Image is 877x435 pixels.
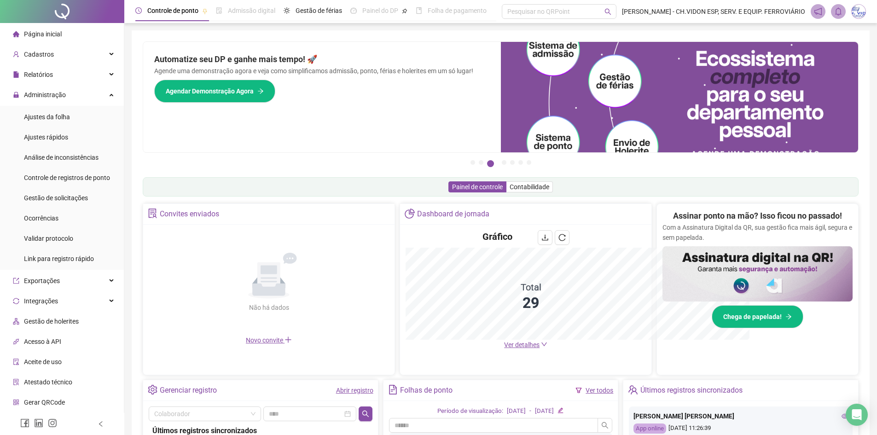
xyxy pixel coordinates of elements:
button: 3 [487,160,494,167]
div: Convites enviados [160,206,219,222]
span: down [541,341,547,348]
span: team [628,385,638,394]
span: Controle de ponto [147,7,198,14]
h2: Assinar ponto na mão? Isso ficou no passado! [673,209,842,222]
span: file-text [388,385,398,394]
span: Gestão de solicitações [24,194,88,202]
span: Análise de inconsistências [24,154,99,161]
span: Link para registro rápido [24,255,94,262]
div: Folhas de ponto [400,383,453,398]
span: api [13,338,19,345]
span: Painel do DP [362,7,398,14]
div: Últimos registros sincronizados [640,383,743,398]
img: banner%2Fd57e337e-a0d3-4837-9615-f134fc33a8e6.png [501,42,859,152]
span: Ajustes rápidos [24,133,68,141]
span: notification [814,7,822,16]
a: Ver todos [586,387,613,394]
span: bell [834,7,842,16]
span: Exportações [24,277,60,284]
div: [DATE] [535,406,554,416]
span: edit [558,407,563,413]
button: 1 [470,160,475,165]
span: left [98,421,104,427]
span: search [601,422,609,429]
div: Não há dados [227,302,311,313]
span: qrcode [13,399,19,406]
span: Novo convite [246,336,292,344]
div: - [529,406,531,416]
span: pushpin [402,8,407,14]
div: [DATE] [507,406,526,416]
span: audit [13,359,19,365]
p: Com a Assinatura Digital da QR, sua gestão fica mais ágil, segura e sem papelada. [662,222,853,243]
span: Relatórios [24,71,53,78]
span: download [541,234,549,241]
span: user-add [13,51,19,58]
div: Open Intercom Messenger [846,404,868,426]
span: Folha de pagamento [428,7,487,14]
span: dashboard [350,7,357,14]
span: Painel de controle [452,183,503,191]
span: eye [842,413,848,419]
span: Aceite de uso [24,358,62,365]
div: Gerenciar registro [160,383,217,398]
p: Agende uma demonstração agora e veja como simplificamos admissão, ponto, férias e holerites em um... [154,66,490,76]
div: Período de visualização: [437,406,503,416]
span: Integrações [24,297,58,305]
span: linkedin [34,418,43,428]
span: Agendar Demonstração Agora [166,86,254,96]
span: setting [148,385,157,394]
span: pushpin [202,8,208,14]
span: sync [13,298,19,304]
span: Chega de papelada! [723,312,782,322]
span: search [362,410,369,418]
button: Chega de papelada! [712,305,803,328]
span: solution [13,379,19,385]
span: Ajustes da folha [24,113,70,121]
span: facebook [20,418,29,428]
div: [PERSON_NAME] [PERSON_NAME] [633,411,848,421]
span: Admissão digital [228,7,275,14]
span: home [13,31,19,37]
button: 4 [502,160,506,165]
button: 2 [479,160,483,165]
span: Administração [24,91,66,99]
span: Gestão de férias [296,7,342,14]
span: Controle de registros de ponto [24,174,110,181]
span: pie-chart [405,209,414,218]
span: plus [285,336,292,343]
button: 7 [527,160,531,165]
h2: Automatize seu DP e ganhe mais tempo! 🚀 [154,53,490,66]
span: file [13,71,19,78]
span: sun [284,7,290,14]
span: solution [148,209,157,218]
span: Atestado técnico [24,378,72,386]
span: book [416,7,422,14]
button: 6 [518,160,523,165]
span: Página inicial [24,30,62,38]
span: search [604,8,611,15]
span: Contabilidade [510,183,549,191]
button: Agendar Demonstração Agora [154,80,275,103]
a: Ver detalhes down [504,341,547,348]
span: Gerar QRCode [24,399,65,406]
span: Cadastros [24,51,54,58]
span: arrow-right [785,313,792,320]
div: [DATE] 11:26:39 [633,423,848,434]
span: filter [575,387,582,394]
span: export [13,278,19,284]
span: Acesso à API [24,338,61,345]
span: file-done [216,7,222,14]
img: 30584 [852,5,865,18]
span: Gestão de holerites [24,318,79,325]
span: apartment [13,318,19,325]
span: instagram [48,418,57,428]
div: Dashboard de jornada [417,206,489,222]
span: clock-circle [135,7,142,14]
button: 5 [510,160,515,165]
span: Validar protocolo [24,235,73,242]
span: [PERSON_NAME] - CH.VIDON ESP, SERV. E EQUIP. FERROVIÁRIO [622,6,805,17]
h4: Gráfico [482,230,512,243]
span: arrow-right [257,88,264,94]
span: Ocorrências [24,215,58,222]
